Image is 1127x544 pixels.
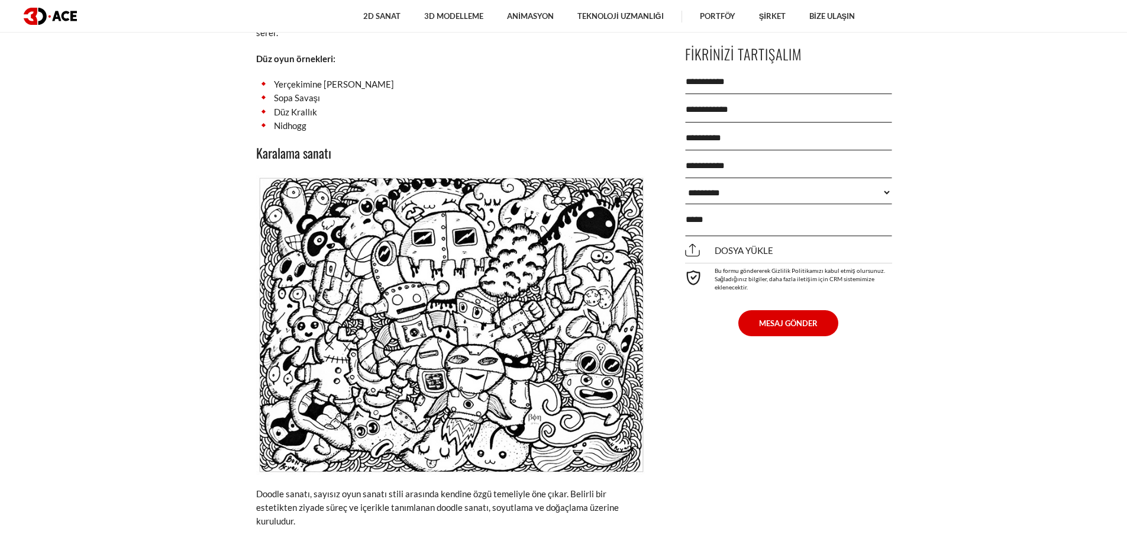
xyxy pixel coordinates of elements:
font: 3D Modelleme [424,11,483,21]
button: MESAJ GÖNDER [738,310,838,336]
img: koyu logo [24,8,77,25]
font: Düz oyun örnekleri: [256,53,335,64]
font: Animasyon [507,11,554,21]
font: Sopa Savaşı [274,92,321,103]
font: Fikrinizi Tartışalım [685,43,802,65]
font: Doodle sanatı, sayısız oyun sanatı stili arasında kendine özgü temeliyle öne çıkar. Belirli bir e... [256,488,619,527]
font: Nidhogg [274,120,306,131]
img: Karalama sanatı [256,175,647,475]
font: Karalama sanatı [256,143,331,162]
font: Yerçekimine [PERSON_NAME] [274,79,394,89]
font: Bize Ulaşın [809,11,855,21]
font: 2D Sanat [363,11,401,21]
font: Teknoloji Uzmanlığı [577,11,664,21]
font: Şirket [759,11,786,21]
font: Portföy [700,11,735,21]
font: MESAJ GÖNDER [759,318,818,328]
font: Bu formu göndererek Gizlilik Politikamızı kabul etmiş olursunuz. Sağladığınız bilgiler, daha fazl... [715,267,885,291]
font: Düz Krallık [274,107,317,117]
font: Dosya yükle [715,245,773,256]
